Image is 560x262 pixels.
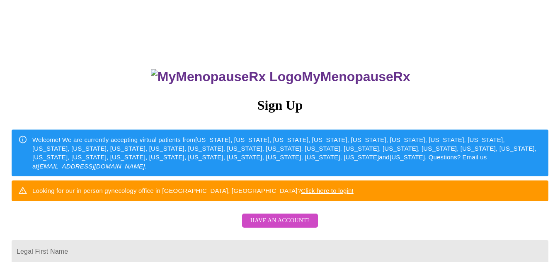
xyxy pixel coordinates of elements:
[12,98,548,113] h3: Sign Up
[38,163,145,170] em: [EMAIL_ADDRESS][DOMAIN_NAME]
[242,214,318,228] button: Have an account?
[240,223,320,230] a: Have an account?
[13,69,549,84] h3: MyMenopauseRx
[32,183,354,198] div: Looking for our in person gynecology office in [GEOGRAPHIC_DATA], [GEOGRAPHIC_DATA]?
[250,216,310,226] span: Have an account?
[32,132,542,174] div: Welcome! We are currently accepting virtual patients from [US_STATE], [US_STATE], [US_STATE], [US...
[301,187,354,194] a: Click here to login!
[151,69,302,84] img: MyMenopauseRx Logo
